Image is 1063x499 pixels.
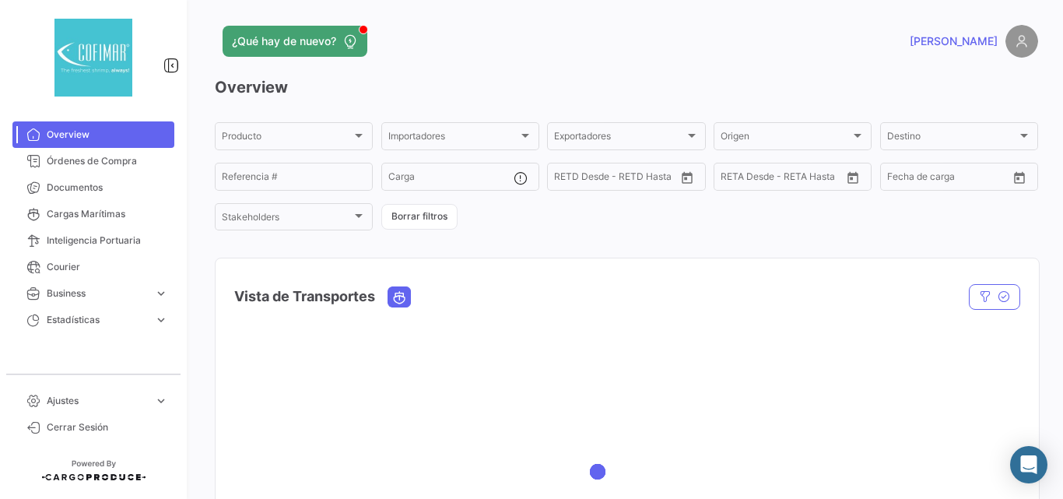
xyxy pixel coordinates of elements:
[47,260,168,274] span: Courier
[234,286,375,307] h4: Vista de Transportes
[12,148,174,174] a: Órdenes de Compra
[887,133,1017,144] span: Destino
[1008,166,1031,189] button: Open calendar
[12,254,174,280] a: Courier
[760,174,817,184] input: Hasta
[47,286,148,300] span: Business
[593,174,651,184] input: Hasta
[54,19,132,97] img: dddaabaa-7948-40ed-83b9-87789787af52.jpeg
[554,133,684,144] span: Exportadores
[1005,25,1038,58] img: placeholder-user.png
[1010,446,1047,483] div: Abrir Intercom Messenger
[388,133,518,144] span: Importadores
[841,166,865,189] button: Open calendar
[388,287,410,307] button: Ocean
[12,201,174,227] a: Cargas Marítimas
[926,174,984,184] input: Hasta
[223,26,367,57] button: ¿Qué hay de nuevo?
[721,133,851,144] span: Origen
[47,420,168,434] span: Cerrar Sesión
[215,76,1038,98] h3: Overview
[675,166,699,189] button: Open calendar
[222,214,352,225] span: Stakeholders
[47,234,168,248] span: Inteligencia Portuaria
[887,174,915,184] input: Desde
[47,128,168,142] span: Overview
[154,394,168,408] span: expand_more
[381,204,458,230] button: Borrar filtros
[910,33,998,49] span: [PERSON_NAME]
[12,227,174,254] a: Inteligencia Portuaria
[222,133,352,144] span: Producto
[154,313,168,327] span: expand_more
[721,174,749,184] input: Desde
[12,174,174,201] a: Documentos
[47,154,168,168] span: Órdenes de Compra
[12,121,174,148] a: Overview
[47,394,148,408] span: Ajustes
[47,207,168,221] span: Cargas Marítimas
[554,174,582,184] input: Desde
[154,286,168,300] span: expand_more
[232,33,336,49] span: ¿Qué hay de nuevo?
[47,313,148,327] span: Estadísticas
[47,181,168,195] span: Documentos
